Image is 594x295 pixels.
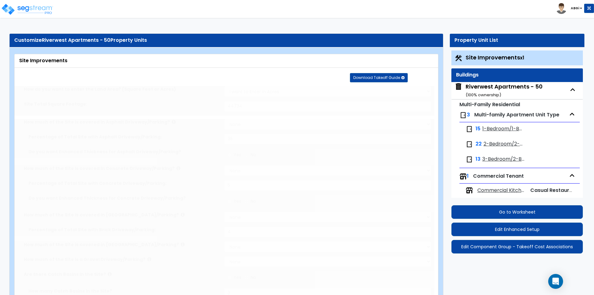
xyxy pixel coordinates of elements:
i: click for more info! [172,119,176,124]
label: Site Total Square Footage: [24,101,220,107]
i: click for more info! [147,257,151,262]
small: ( 100 % ownership) [466,92,501,98]
input: Yes [227,274,231,281]
input: No [244,152,248,158]
button: Edit Component Group - Takeoff Cost Associations [451,240,583,254]
input: Yes [227,152,231,158]
label: How much of the Site is covered in [GEOGRAPHIC_DATA]/Parking? [24,212,220,218]
img: avatar.png [556,3,567,14]
span: Yes [234,152,241,158]
span: 15 [476,125,480,132]
button: Go to Worksheet [451,205,583,219]
div: Open Intercom Messenger [548,274,563,289]
small: Multi-Family Residential [459,101,520,108]
div: Site Improvements [19,57,433,64]
span: 3-Bedroom/2-Bathroom [482,156,525,163]
span: 1 [467,172,469,180]
label: How much of the Site is covered in [GEOGRAPHIC_DATA]/Parking? [24,241,220,248]
span: 22 [476,141,482,148]
label: Percentage of Total Site with Brick Driveway/Parking: [28,227,220,233]
span: Yes [234,198,241,204]
label: How many Catch Basins in the Site? [28,288,220,294]
input: No [244,274,248,281]
span: Download Takeoff Guide [353,75,400,80]
label: Do you want Enhanced Thickness for Concrete Driveway/Parking? [28,195,220,201]
img: building.svg [454,83,463,91]
label: How much of the Site is covered in Concrete Driveway/Parking? [24,165,220,171]
label: Are there Catch Basins in the Site? [24,271,220,277]
img: tenants.png [459,173,467,180]
span: Site Improvements [466,54,524,61]
img: door.png [459,111,467,119]
input: Yes [227,198,231,205]
span: Yes [234,274,241,280]
div: Property Unit List [454,37,580,44]
label: How much of the Site is a Gravel Driveway/Parking? [24,256,220,262]
span: 1-Bedroom/1-Bathroom [482,125,525,132]
img: Construction.png [454,54,463,62]
button: Edit Enhanced Setup [451,223,583,236]
label: Percentage of Total Site with Concrete Driveway/Parking: [28,180,220,186]
label: How much of the Site is covered in Asphalt Driveway/Parking? [24,119,220,125]
span: Riverwest Apartments - 50 [42,37,110,44]
img: tenants.png [466,187,473,194]
span: No [251,198,256,204]
button: Download Takeoff Guide [350,73,408,82]
span: No [251,274,256,280]
label: Do you want Enhanced Thickness for Asphalt Driveway/Parking? [28,149,220,155]
img: door.png [466,125,473,133]
small: x1 [520,54,524,61]
i: click for more info! [181,242,185,247]
span: 13 [476,156,480,163]
div: Riverwest Apartments - 50 [466,83,543,98]
img: door.png [466,141,473,148]
img: logo_pro_r.png [1,3,54,15]
span: Riverwest Apartments - 50 [454,83,543,98]
span: Commercial Tenant [473,172,524,180]
input: No [244,198,248,205]
div: Customize Property Units [14,37,438,44]
label: How do you want to enter the Land Area? (Square Feet or Acres) [24,86,220,92]
label: Percentage of Total Site with Asphalt Driveway/Parking: [28,134,220,140]
span: Multi-family Apartment Unit Type [474,111,559,118]
div: Buildings [456,72,578,79]
b: ABGi [571,6,579,11]
span: 2-Bedroom/2-Bathroom [484,141,525,148]
i: click for more info! [176,166,180,171]
span: Commercial Kitchen [477,187,525,194]
span: 3 [467,111,470,118]
span: No [251,152,256,158]
img: door.png [466,156,473,163]
i: click for more info! [108,272,112,276]
i: click for more info! [181,212,185,217]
